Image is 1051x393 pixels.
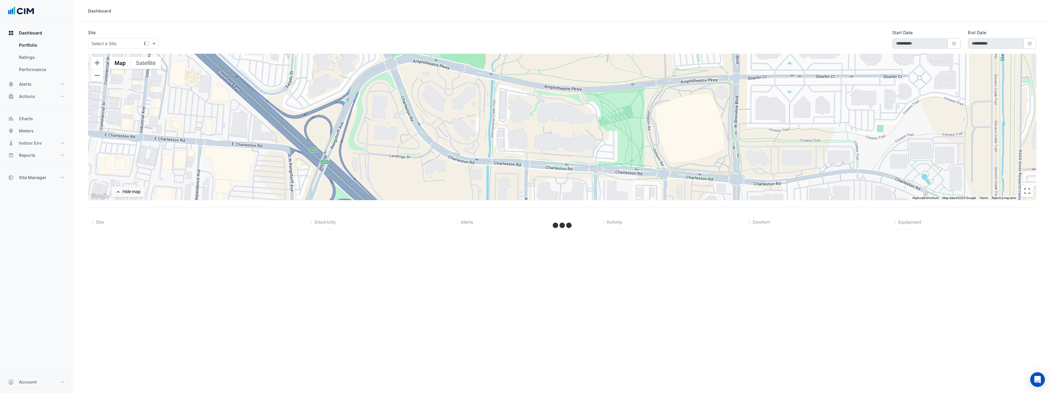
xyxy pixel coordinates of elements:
button: Indoor Env [5,137,68,149]
span: Map data ©2025 Google [943,196,976,200]
button: Dashboard [5,27,68,39]
span: Alerts [19,81,31,87]
label: End Date [968,29,986,36]
button: Alerts [5,78,68,90]
span: Equipment [898,219,921,225]
div: Open Intercom Messenger [1030,372,1045,387]
span: Meters [19,128,34,134]
a: Portfolio [14,39,68,51]
span: Comfort [753,219,770,225]
button: Zoom out [91,69,103,81]
button: Keyboard shortcuts [913,196,939,200]
div: Dashboard [88,8,111,14]
span: Charts [19,116,33,122]
app-icon: Alerts [8,81,14,87]
a: Open this area in Google Maps (opens a new window) [90,192,110,200]
button: Hide map [111,186,145,197]
span: Dashboard [19,30,42,36]
app-icon: Dashboard [8,30,14,36]
button: Charts [5,113,68,125]
app-icon: Charts [8,116,14,122]
button: Show satellite imagery [131,57,161,69]
a: Performance [14,63,68,76]
button: Site Manager [5,171,68,184]
img: Google [90,192,110,200]
span: Site [96,219,104,225]
div: Hide map [123,189,141,195]
div: Dashboard [5,39,68,78]
button: Account [5,376,68,388]
span: Reports [19,152,35,158]
span: Actions [19,93,35,99]
span: Alerts [461,219,473,225]
a: Terms (opens in new tab) [980,196,988,200]
a: Ratings [14,51,68,63]
label: Site [88,29,96,36]
app-icon: Site Manager [8,175,14,181]
button: Show street map [109,57,131,69]
button: Toggle fullscreen view [1021,185,1033,197]
span: Activity [606,219,622,225]
button: Meters [5,125,68,137]
app-icon: Actions [8,93,14,99]
app-icon: Indoor Env [8,140,14,146]
button: Zoom in [91,57,103,69]
span: Site Manager [19,175,46,181]
img: Company Logo [7,5,35,17]
button: Actions [5,90,68,103]
span: Electricity [315,219,336,225]
app-icon: Meters [8,128,14,134]
label: Start Date [892,29,913,36]
app-icon: Reports [8,152,14,158]
span: Account [19,379,37,385]
span: Indoor Env [19,140,42,146]
a: Report a map error [992,196,1016,200]
button: Reports [5,149,68,161]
